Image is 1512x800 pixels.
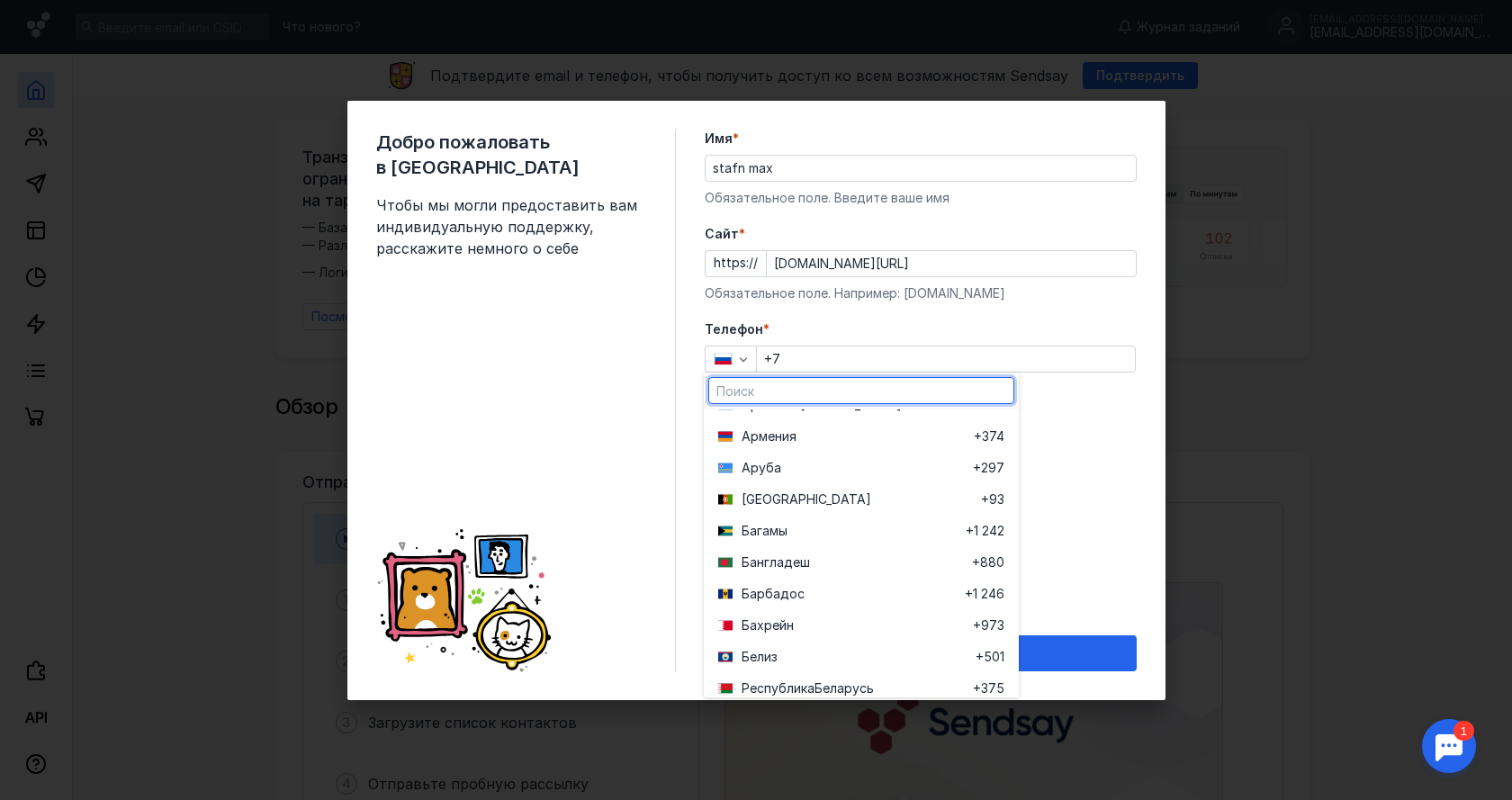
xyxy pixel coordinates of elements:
span: Телефон [705,320,763,338]
button: Барбадос+1 246 [704,578,1019,609]
div: grid [704,409,1019,697]
button: Багамы+1 242 [704,515,1019,546]
div: Обязательное поле. Например: [DOMAIN_NAME] [705,284,1137,302]
span: Белиз [742,648,778,666]
span: Добро пожаловать в [GEOGRAPHIC_DATA] [376,130,646,180]
span: Ба [742,522,757,540]
span: Имя [705,130,733,148]
button: Армения+374 [704,420,1019,452]
span: Барбад [742,585,789,603]
span: +501 [976,648,1004,666]
span: Аруба [742,459,781,477]
span: +880 [972,553,1004,571]
div: Обязательное поле. Введите ваше имя [705,189,1137,207]
button: [GEOGRAPHIC_DATA]+93 [704,483,1019,515]
span: ос [789,585,805,603]
span: ш [800,553,810,571]
button: РеспубликаБеларусь+375 [704,672,1019,704]
span: ния [775,427,796,445]
span: +973 [973,616,1004,634]
span: ейн [772,616,794,634]
span: +375 [973,679,1004,697]
button: Аруба+297 [704,452,1019,483]
span: Бангладе [742,553,800,571]
span: +297 [973,459,1004,477]
span: +374 [974,427,1004,445]
span: +93 [981,490,1004,508]
span: гамы [757,522,787,540]
button: Бангладеш+880 [704,546,1019,578]
span: Беларусь [814,679,874,697]
span: Арме [742,427,775,445]
span: [GEOGRAPHIC_DATA] [742,490,871,508]
span: +1 246 [965,585,1004,603]
span: Республика [742,679,814,697]
span: Бахр [742,616,772,634]
span: +1 242 [966,522,1004,540]
div: 1 [40,11,61,31]
button: Белиз+501 [704,641,1019,672]
span: Cайт [705,225,739,243]
input: Поиск [709,378,1013,403]
button: Бахрейн+973 [704,609,1019,641]
span: Чтобы мы могли предоставить вам индивидуальную поддержку, расскажите немного о себе [376,194,646,259]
